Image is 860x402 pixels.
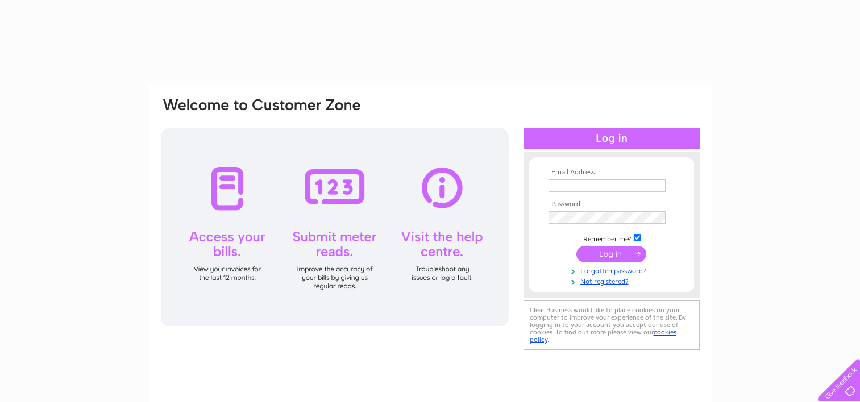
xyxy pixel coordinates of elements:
[576,246,646,262] input: Submit
[546,232,678,244] td: Remember me?
[549,275,678,286] a: Not registered?
[549,265,678,275] a: Forgotten password?
[546,200,678,208] th: Password:
[530,328,676,344] a: cookies policy
[546,169,678,177] th: Email Address:
[524,300,700,350] div: Clear Business would like to place cookies on your computer to improve your experience of the sit...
